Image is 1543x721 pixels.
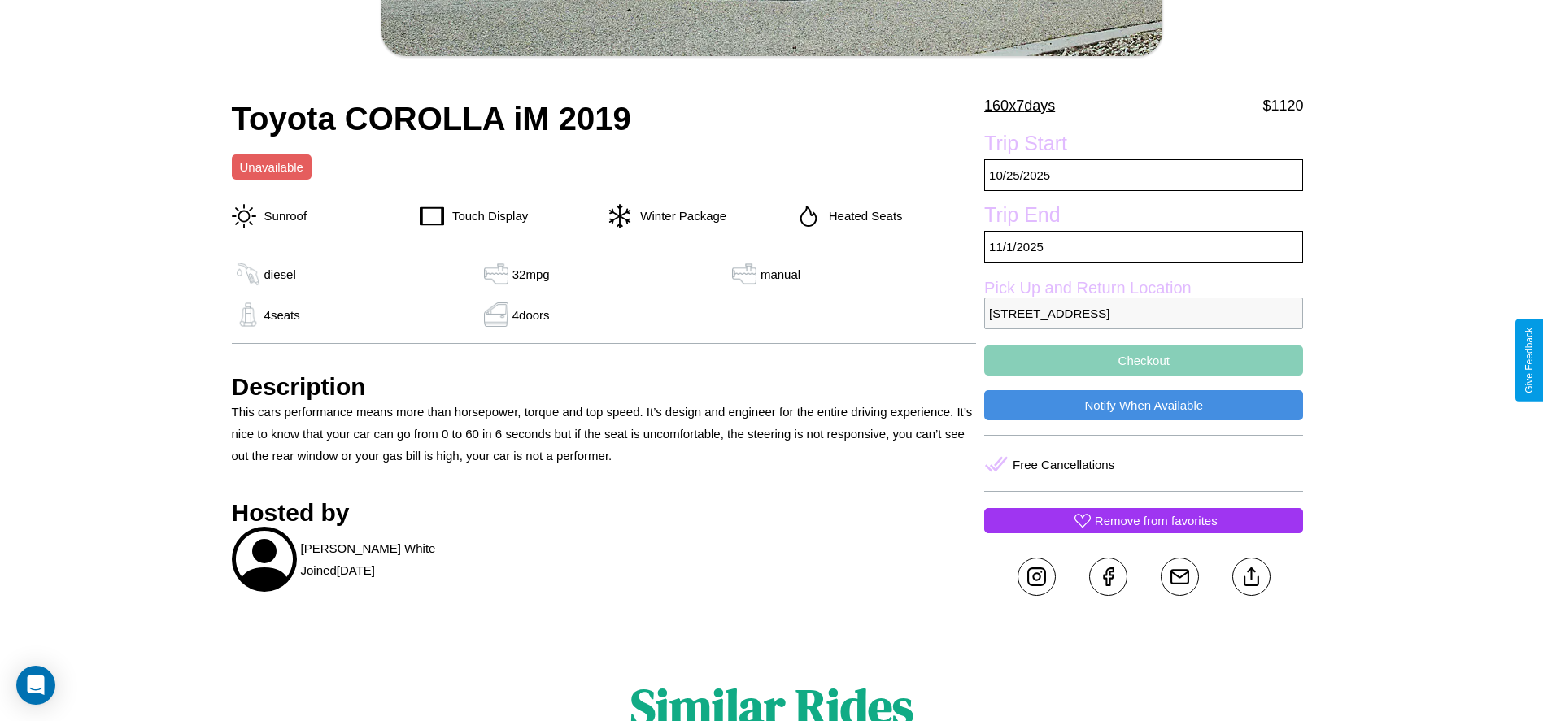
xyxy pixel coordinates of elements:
p: 4 seats [264,304,300,326]
p: Touch Display [444,205,528,227]
p: Heated Seats [821,205,903,227]
h3: Hosted by [232,499,977,527]
img: gas [232,302,264,327]
div: Give Feedback [1523,328,1535,393]
button: Checkout [984,345,1303,376]
p: diesel [264,263,296,285]
p: This cars performance means more than horsepower, torque and top speed. It’s design and engineer ... [232,401,977,467]
h2: Toyota COROLLA iM 2019 [232,101,977,137]
img: gas [480,262,512,286]
p: Joined [DATE] [301,559,375,581]
p: manual [761,263,800,285]
p: Sunroof [256,205,307,227]
p: Free Cancellations [1013,454,1114,476]
label: Trip End [984,203,1303,231]
p: Remove from favorites [1095,510,1218,532]
p: [PERSON_NAME] White [301,537,436,559]
p: 11 / 1 / 2025 [984,231,1303,263]
label: Trip Start [984,132,1303,159]
p: 10 / 25 / 2025 [984,159,1303,191]
p: Winter Package [632,205,726,227]
button: Remove from favorites [984,508,1303,533]
img: gas [728,262,761,286]
p: 4 doors [512,304,550,326]
img: gas [480,302,512,327]
h3: Description [232,373,977,401]
button: Notify When Available [984,390,1303,420]
p: 32 mpg [512,263,550,285]
img: gas [232,262,264,286]
p: $ 1120 [1262,93,1303,119]
p: 160 x 7 days [984,93,1055,119]
p: [STREET_ADDRESS] [984,298,1303,329]
div: Open Intercom Messenger [16,666,55,705]
label: Pick Up and Return Location [984,279,1303,298]
p: Unavailable [240,156,303,178]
